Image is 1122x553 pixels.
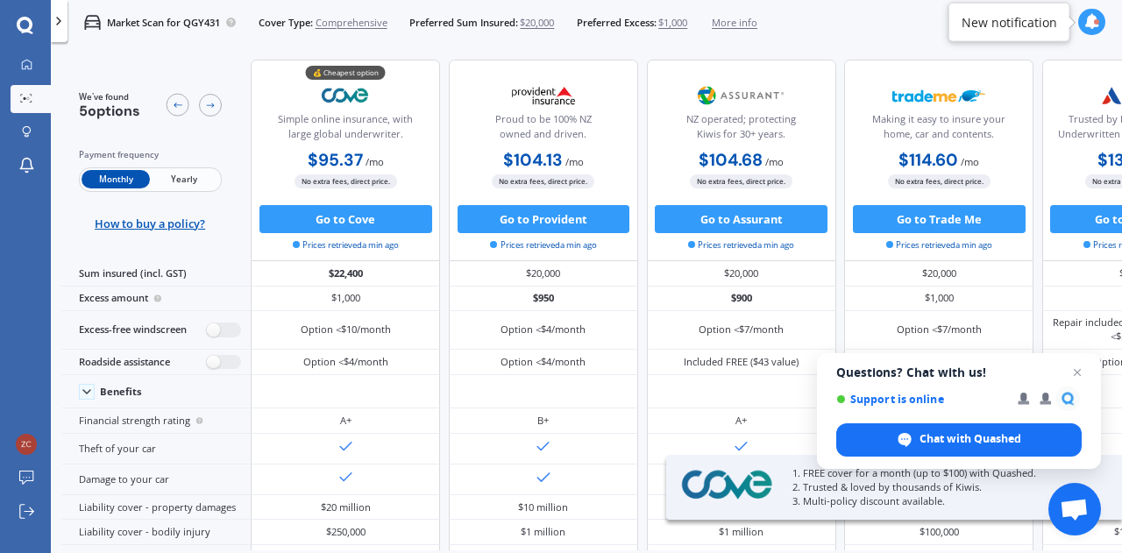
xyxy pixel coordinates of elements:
span: No extra fees, direct price. [888,174,991,188]
span: Close chat [1067,362,1088,383]
div: Financial strength rating [61,408,251,433]
span: Chat with Quashed [920,431,1021,447]
div: Simple online insurance, with large global underwriter. [263,112,428,147]
img: 5b9c135ee7bdb968d3aeb6a48a871d0c [16,434,37,455]
div: $1,000 [844,287,1033,311]
div: Sum insured (incl. GST) [61,261,251,286]
div: Making it easy to insure your home, car and contents. [856,112,1021,147]
div: A+ [340,414,352,428]
span: Prices retrieved a min ago [688,239,794,252]
div: Proud to be 100% NZ owned and driven. [461,112,626,147]
button: Go to Cove [259,205,432,233]
div: $1 million [719,525,763,539]
p: 1. FREE cover for a month (up to $100) with Quashed. [792,466,1087,480]
img: car.f15378c7a67c060ca3f3.svg [84,14,101,31]
div: $250,000 [326,525,366,539]
div: $20,000 [647,261,836,286]
b: $104.68 [699,149,763,171]
p: 2. Trusted & loved by thousands of Kiwis. [792,480,1087,494]
span: / mo [961,155,979,168]
button: Go to Trade Me [853,205,1026,233]
img: Assurant.png [695,78,788,113]
div: Payment frequency [79,148,222,162]
div: Chat with Quashed [836,423,1082,457]
span: No extra fees, direct price. [295,174,397,188]
span: Preferred Excess: [577,16,657,30]
span: How to buy a policy? [95,216,205,230]
div: $1 million [521,525,565,539]
div: $20,000 [844,261,1033,286]
span: Prices retrieved a min ago [293,239,399,252]
div: $20,000 [449,261,638,286]
span: Cover Type: [259,16,313,30]
span: Prices retrieved a min ago [886,239,992,252]
div: Option <$4/month [303,355,388,369]
div: $10 million [518,500,568,514]
span: 5 options [79,102,140,120]
span: Questions? Chat with us! [836,365,1082,379]
span: We've found [79,91,140,103]
div: Open chat [1048,483,1101,535]
div: Benefits [100,386,142,398]
div: Liability cover - property damages [61,495,251,520]
span: / mo [565,155,584,168]
div: $950 [449,287,638,311]
button: Go to Assurant [655,205,827,233]
div: Option <$7/month [699,323,784,337]
p: 3. Multi-policy discount available. [792,494,1087,508]
span: $20,000 [520,16,554,30]
div: NZ operated; protecting Kiwis for 30+ years. [658,112,823,147]
div: Option <$4/month [501,355,586,369]
span: Preferred Sum Insured: [409,16,518,30]
span: No extra fees, direct price. [492,174,594,188]
div: Roadside assistance [61,350,251,375]
div: B+ [537,414,549,428]
span: Monthly [82,170,150,188]
div: Excess-free windscreen [61,311,251,350]
div: Option <$10/month [301,323,391,337]
b: $104.13 [503,149,563,171]
div: 💰 Cheapest option [306,66,386,80]
div: $1,000 [251,287,440,311]
div: Option <$7/month [897,323,982,337]
div: Damage to your car [61,464,251,495]
div: $100,000 [920,525,959,539]
div: Excess amount [61,287,251,311]
div: $900 [647,287,836,311]
div: Liability cover - bodily injury [61,520,251,544]
span: Comprehensive [316,16,387,30]
img: Cove.webp [678,467,776,503]
span: Yearly [150,170,218,188]
div: New notification [962,13,1057,31]
b: $95.37 [308,149,363,171]
img: Cove.webp [300,78,393,113]
div: Included FREE ($43 value) [684,355,799,369]
div: $22,400 [251,261,440,286]
div: $20 million [321,500,371,514]
span: Prices retrieved a min ago [490,239,596,252]
span: $1,000 [658,16,687,30]
div: A+ [735,414,747,428]
button: Go to Provident [458,205,630,233]
span: / mo [765,155,784,168]
span: More info [712,16,757,30]
div: Option <$4/month [501,323,586,337]
b: $114.60 [898,149,958,171]
div: Theft of your car [61,434,251,464]
img: Trademe.webp [892,78,985,113]
span: Support is online [836,393,1005,406]
p: Market Scan for QGY431 [107,16,220,30]
img: Provident.png [497,78,590,113]
span: No extra fees, direct price. [690,174,792,188]
span: / mo [366,155,384,168]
